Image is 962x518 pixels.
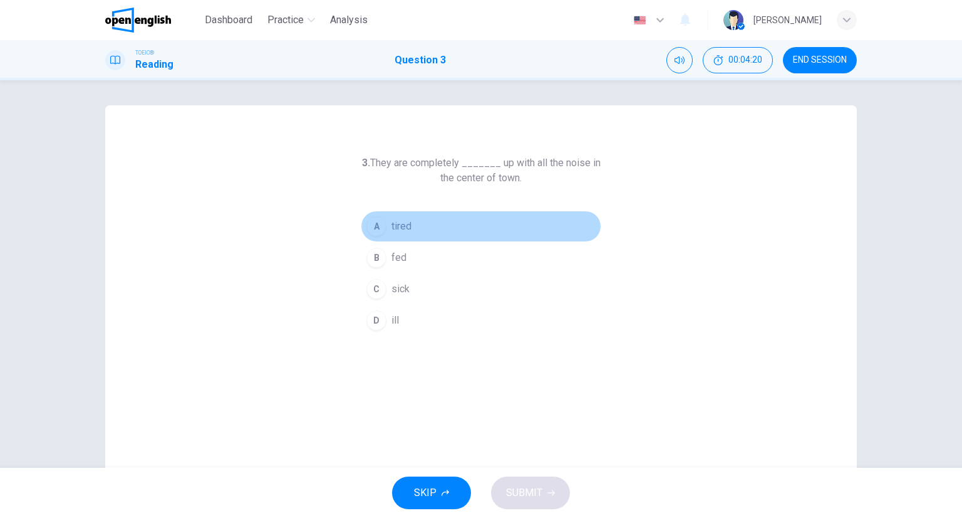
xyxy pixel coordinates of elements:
span: Dashboard [205,13,252,28]
span: 00:04:20 [728,55,762,65]
span: Practice [267,13,304,28]
div: Hide [703,47,773,73]
span: tired [391,219,411,234]
div: A [366,216,386,236]
img: OpenEnglish logo [105,8,171,33]
span: END SESSION [793,55,847,65]
strong: 3. [362,157,370,169]
button: Practice [262,9,320,31]
div: C [366,279,386,299]
button: Dill [361,305,601,336]
span: ill [391,313,399,328]
div: [PERSON_NAME] [753,13,822,28]
button: Bfed [361,242,601,273]
img: Profile picture [723,10,743,30]
div: B [366,248,386,268]
button: Dashboard [200,9,257,31]
button: SKIP [392,477,471,509]
span: SKIP [414,484,437,502]
button: Csick [361,273,601,305]
span: sick [391,282,410,297]
img: en [632,16,648,25]
button: 00:04:20 [703,47,773,73]
div: Mute [666,47,693,73]
span: TOEIC® [135,48,154,57]
button: Analysis [325,9,373,31]
button: Atired [361,211,601,242]
button: END SESSION [783,47,857,73]
h1: Reading [135,57,173,72]
span: fed [391,250,406,265]
span: Analysis [330,13,368,28]
h1: Question 3 [395,53,446,68]
a: OpenEnglish logo [105,8,200,33]
h6: They are completely _______ up with all the noise in the center of town. [361,156,601,186]
div: D [366,310,386,330]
